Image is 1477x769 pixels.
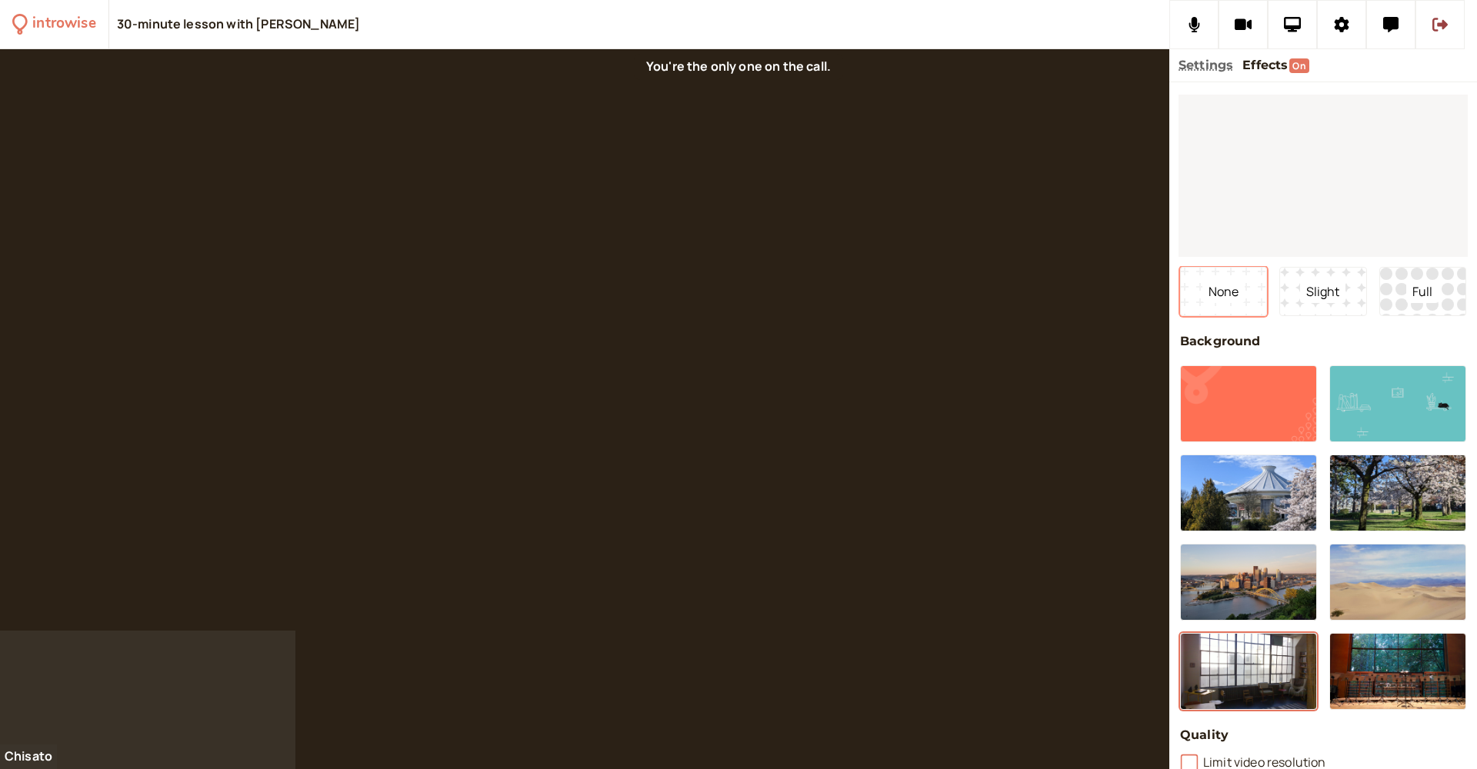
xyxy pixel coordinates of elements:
[1180,454,1317,531] button: Vancouver
[32,12,95,36] div: introwise
[1379,267,1466,316] button: Full
[1329,544,1466,621] button: Death Valley
[1242,55,1288,75] button: Effects
[1180,331,1466,351] h5: Background
[1329,454,1466,531] button: Spring
[1279,267,1366,316] button: Slight
[1180,725,1466,745] h5: Quality
[1300,280,1345,303] span: Slight
[1329,633,1466,710] button: Stage
[634,54,843,80] div: You're the only one on the call.
[1289,58,1309,73] span: On
[1180,267,1267,316] button: None
[1180,365,1317,442] button: Peach
[117,16,361,33] div: 30-minute lesson with [PERSON_NAME]
[1179,55,1233,75] button: Settings
[1329,365,1466,442] button: Mint
[1202,280,1245,303] span: None
[1180,633,1317,710] button: Loft
[1406,280,1439,303] span: Full
[1180,544,1317,621] button: Pittsburgh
